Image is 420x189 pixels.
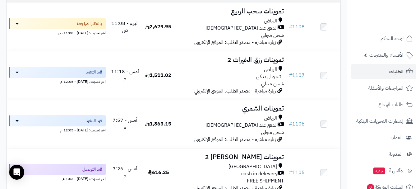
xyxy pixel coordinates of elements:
[178,105,284,112] h3: تموينات الشمري
[178,8,284,15] h3: تموينات سحب الربيع
[205,122,278,129] span: الدفع عند [DEMOGRAPHIC_DATA]
[351,64,416,79] a: الطلبات
[9,165,24,180] div: Open Intercom Messenger
[228,163,277,170] span: [GEOGRAPHIC_DATA]
[389,150,403,158] span: المدونة
[373,168,385,174] span: جديد
[194,136,276,143] span: زيارة مباشرة - مصدر الطلب: الموقع الإلكتروني
[351,163,416,178] a: وآتس آبجديد
[111,68,139,83] span: أمس - 11:18 م
[178,154,284,161] h3: تموينات [PERSON_NAME] 2
[289,120,292,128] span: #
[86,118,102,124] span: قيد التنفيذ
[9,175,106,182] div: اخر تحديث: [DATE] - 1:03 م
[9,78,106,84] div: اخر تحديث: [DATE] - 12:05 م
[356,117,404,125] span: إشعارات التحويلات البنكية
[113,165,137,180] span: أمس - 7:26 م
[390,133,403,142] span: العملاء
[86,69,102,75] span: قيد التنفيذ
[369,51,404,59] span: الأقسام والمنتجات
[77,21,102,27] span: بانتظار المراجعة
[82,166,102,172] span: قيد التوصيل
[113,116,137,131] span: أمس - 7:57 م
[194,39,276,46] span: زيارة مباشرة - مصدر الطلب: الموقع الإلكتروني
[351,81,416,96] a: المراجعات والأسئلة
[145,120,171,128] span: 1,865.15
[289,169,305,176] a: #1105
[351,97,416,112] a: طلبات الإرجاع
[205,25,278,32] span: الدفع عند [DEMOGRAPHIC_DATA]
[351,31,416,46] a: لوحة التحكم
[264,115,277,122] span: الرياض
[9,126,106,133] div: اخر تحديث: [DATE] - 12:05 م
[256,73,281,80] span: تـحـويـل بـنـكـي
[289,23,305,31] a: #1108
[289,72,305,79] a: #1107
[378,17,414,30] img: logo-2.png
[9,29,106,36] div: اخر تحديث: [DATE] - 11:08 ص
[178,56,284,64] h3: تموينات رزق الخيرات 2
[241,170,278,177] span: cash in delevery
[351,147,416,162] a: المدونة
[289,120,305,128] a: #1106
[351,130,416,145] a: العملاء
[368,84,404,92] span: المراجعات والأسئلة
[264,66,277,73] span: الرياض
[264,17,277,25] span: الرياض
[261,31,284,39] span: شحن مجاني
[145,72,171,79] span: 1,511.02
[261,80,284,87] span: شحن مجاني
[261,129,284,136] span: شحن مجاني
[389,67,404,76] span: الطلبات
[145,23,171,31] span: 2,679.95
[111,20,139,34] span: اليوم - 11:08 ص
[351,114,416,129] a: إشعارات التحويلات البنكية
[148,169,169,176] span: 616.25
[373,166,403,175] span: وآتس آب
[194,87,276,95] span: زيارة مباشرة - مصدر الطلب: الموقع الإلكتروني
[381,34,404,43] span: لوحة التحكم
[289,169,292,176] span: #
[378,100,404,109] span: طلبات الإرجاع
[247,177,284,185] span: FREE SHIPMENT
[289,23,292,31] span: #
[289,72,292,79] span: #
